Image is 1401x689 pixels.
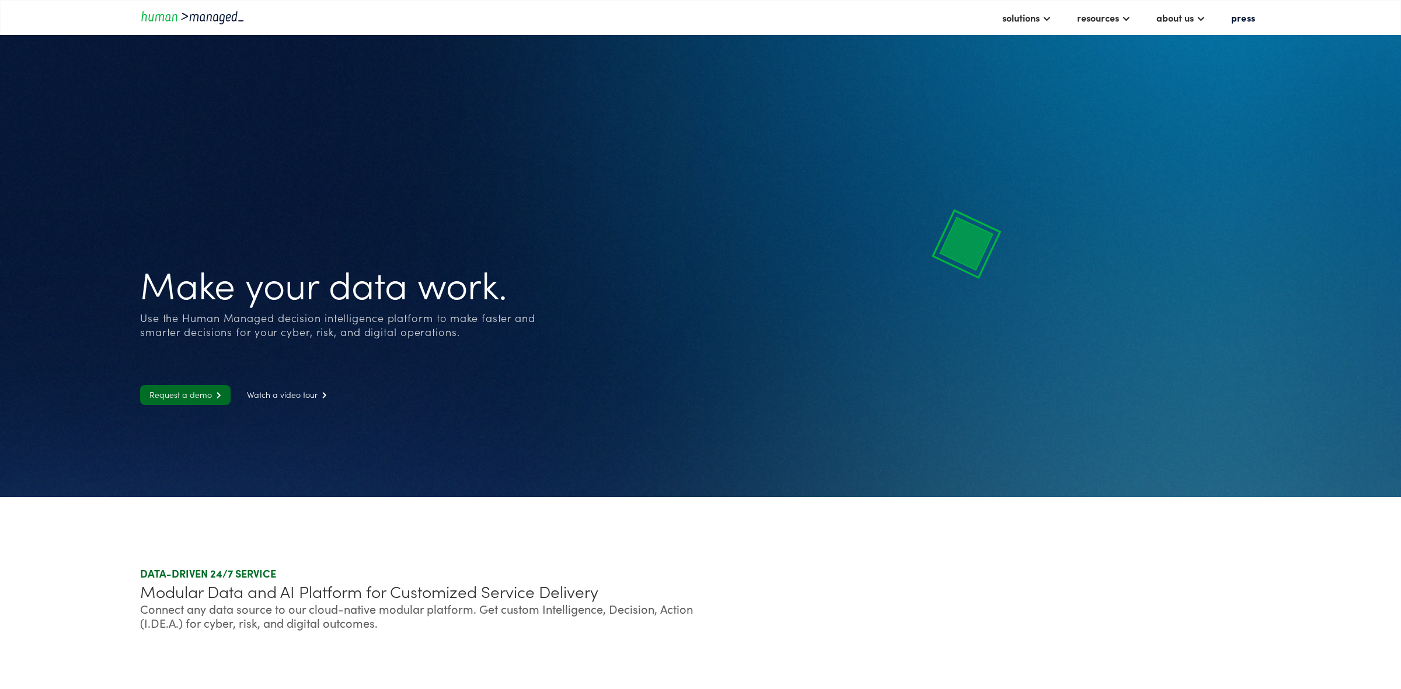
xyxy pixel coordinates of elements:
[1151,8,1211,27] div: about us
[140,580,696,601] div: Modular Data and AI Platform for Customized Service Delivery
[1077,11,1119,25] div: resources
[1225,8,1261,27] a: press
[140,9,245,25] a: home
[212,391,221,399] span: 
[140,385,231,405] a: Request a demo
[238,385,336,405] a: Watch a video tour
[140,601,696,629] div: Connect any data source to our cloud-native modular platform. Get custom Intelligence, Decision, ...
[1071,8,1137,27] div: resources
[140,566,696,580] div: DATA-DRIVEN 24/7 SERVICE
[996,8,1057,27] div: solutions
[140,311,556,339] div: Use the Human Managed decision intelligence platform to make faster and smarter decisions for you...
[1002,11,1040,25] div: solutions
[140,261,556,305] h1: Make your data work.
[1156,11,1194,25] div: about us
[318,391,327,399] span: 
